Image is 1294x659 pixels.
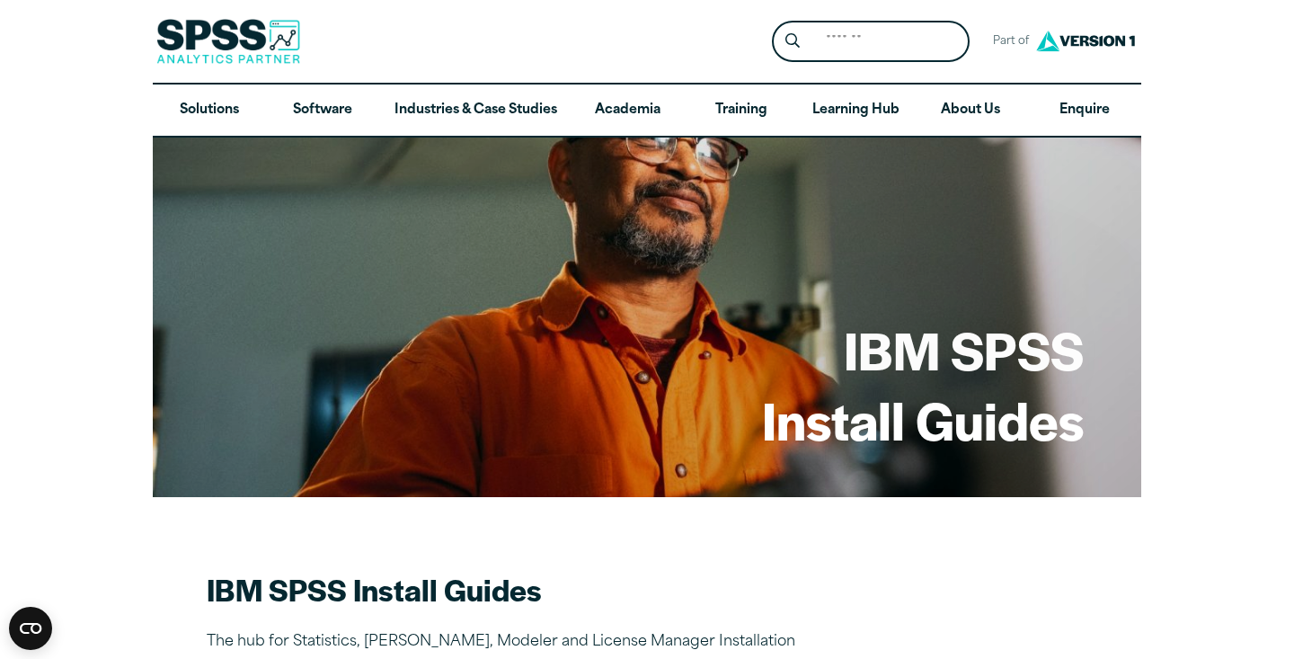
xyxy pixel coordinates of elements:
form: Site Header Search Form [772,21,970,63]
a: Learning Hub [798,85,914,137]
img: Version1 Logo [1032,24,1139,58]
a: Industries & Case Studies [380,85,572,137]
h2: IBM SPSS Install Guides [207,569,836,610]
a: Academia [572,85,685,137]
a: Solutions [153,85,266,137]
span: Part of [984,29,1032,55]
h1: IBM SPSS Install Guides [762,315,1084,454]
a: About Us [914,85,1027,137]
svg: Search magnifying glass icon [785,33,800,49]
a: Software [266,85,379,137]
a: Enquire [1028,85,1141,137]
img: SPSS Analytics Partner [156,19,300,64]
button: Search magnifying glass icon [776,25,810,58]
nav: Desktop version of site main menu [153,85,1141,137]
button: Open CMP widget [9,607,52,650]
a: Training [685,85,798,137]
